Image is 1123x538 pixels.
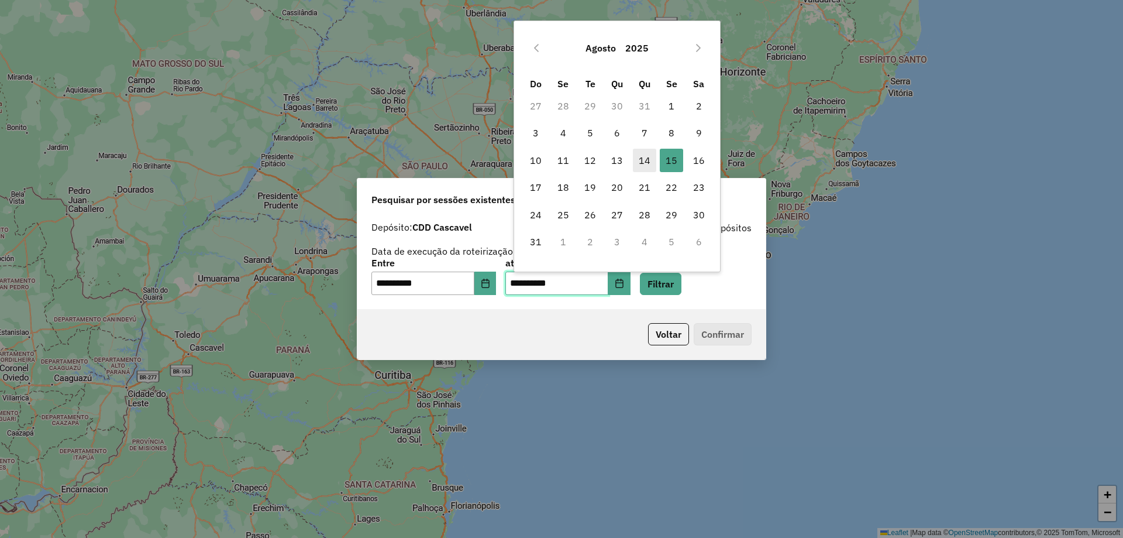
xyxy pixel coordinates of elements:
[687,176,711,199] span: 23
[604,174,631,201] td: 20
[604,92,631,119] td: 30
[687,94,711,118] span: 2
[631,92,658,119] td: 31
[524,176,547,199] span: 17
[608,272,631,295] button: Choose Date
[660,176,683,199] span: 22
[687,149,711,172] span: 16
[604,201,631,228] td: 27
[522,147,549,174] td: 10
[550,174,577,201] td: 18
[522,119,549,146] td: 3
[605,176,629,199] span: 20
[522,201,549,228] td: 24
[577,119,604,146] td: 5
[371,244,516,258] label: Data de execução da roteirização:
[685,228,712,255] td: 6
[577,92,604,119] td: 29
[522,228,549,255] td: 31
[693,78,704,90] span: Sa
[577,228,604,255] td: 2
[658,201,685,228] td: 29
[660,94,683,118] span: 1
[371,193,515,207] span: Pesquisar por sessões existentes
[633,176,656,199] span: 21
[631,174,658,201] td: 21
[604,228,631,255] td: 3
[604,119,631,146] td: 6
[585,78,595,90] span: Te
[578,149,602,172] span: 12
[685,119,712,146] td: 9
[524,121,547,145] span: 3
[550,201,577,228] td: 25
[621,34,653,62] button: Choose Year
[578,176,602,199] span: 19
[514,20,721,272] div: Choose Date
[412,221,472,233] strong: CDD Cascavel
[660,121,683,145] span: 8
[640,273,681,295] button: Filtrar
[552,203,575,227] span: 25
[605,203,629,227] span: 27
[577,201,604,228] td: 26
[631,228,658,255] td: 4
[605,149,629,172] span: 13
[660,203,683,227] span: 29
[552,149,575,172] span: 11
[685,147,712,174] td: 16
[557,78,569,90] span: Se
[658,228,685,255] td: 5
[577,147,604,174] td: 12
[605,121,629,145] span: 6
[371,220,472,234] label: Depósito:
[658,174,685,201] td: 22
[527,39,546,57] button: Previous Month
[522,92,549,119] td: 27
[631,201,658,228] td: 28
[633,203,656,227] span: 28
[687,203,711,227] span: 30
[604,147,631,174] td: 13
[666,78,677,90] span: Se
[631,147,658,174] td: 14
[689,39,708,57] button: Next Month
[658,147,685,174] td: 15
[550,147,577,174] td: 11
[639,78,650,90] span: Qu
[578,121,602,145] span: 5
[658,92,685,119] td: 1
[660,149,683,172] span: 15
[633,121,656,145] span: 7
[578,203,602,227] span: 26
[550,228,577,255] td: 1
[685,92,712,119] td: 2
[658,119,685,146] td: 8
[524,203,547,227] span: 24
[687,121,711,145] span: 9
[530,78,542,90] span: Do
[474,272,497,295] button: Choose Date
[505,256,630,270] label: até
[633,149,656,172] span: 14
[550,119,577,146] td: 4
[524,149,547,172] span: 10
[550,92,577,119] td: 28
[577,174,604,201] td: 19
[522,174,549,201] td: 17
[611,78,623,90] span: Qu
[552,176,575,199] span: 18
[552,121,575,145] span: 4
[648,323,689,345] button: Voltar
[581,34,621,62] button: Choose Month
[371,256,496,270] label: Entre
[685,174,712,201] td: 23
[524,230,547,253] span: 31
[685,201,712,228] td: 30
[631,119,658,146] td: 7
